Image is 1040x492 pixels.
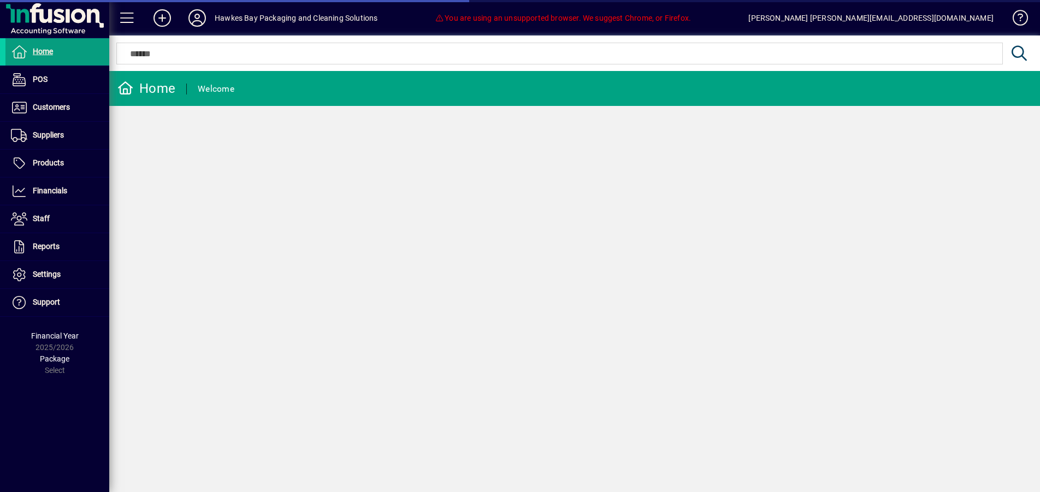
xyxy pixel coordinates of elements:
[5,122,109,149] a: Suppliers
[5,205,109,233] a: Staff
[5,94,109,121] a: Customers
[145,8,180,28] button: Add
[215,9,378,27] div: Hawkes Bay Packaging and Cleaning Solutions
[31,331,79,340] span: Financial Year
[33,103,70,111] span: Customers
[5,233,109,260] a: Reports
[33,298,60,306] span: Support
[435,14,691,22] span: You are using an unsupported browser. We suggest Chrome, or Firefox.
[1004,2,1026,38] a: Knowledge Base
[5,289,109,316] a: Support
[33,75,48,84] span: POS
[33,47,53,56] span: Home
[33,158,64,167] span: Products
[33,242,60,251] span: Reports
[180,8,215,28] button: Profile
[40,354,69,363] span: Package
[5,261,109,288] a: Settings
[198,80,234,98] div: Welcome
[33,270,61,278] span: Settings
[748,9,994,27] div: [PERSON_NAME] [PERSON_NAME][EMAIL_ADDRESS][DOMAIN_NAME]
[5,150,109,177] a: Products
[5,66,109,93] a: POS
[117,80,175,97] div: Home
[33,131,64,139] span: Suppliers
[33,214,50,223] span: Staff
[33,186,67,195] span: Financials
[5,177,109,205] a: Financials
